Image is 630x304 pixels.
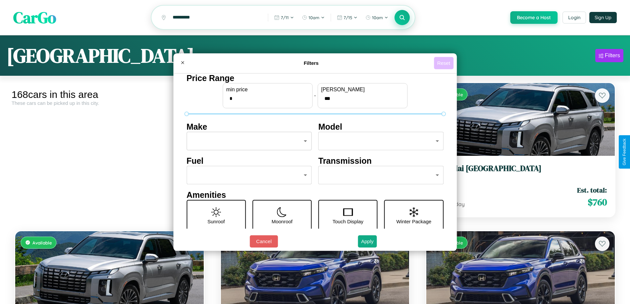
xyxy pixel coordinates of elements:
span: Est. total: [577,185,607,195]
button: Apply [358,235,377,247]
span: Available [32,240,52,245]
button: 10am [362,12,392,23]
h4: Amenities [187,190,443,200]
button: 7/11 [271,12,297,23]
div: 168 cars in this area [12,89,207,100]
div: Filters [605,52,620,59]
span: 7 / 11 [281,15,289,20]
h3: Hyundai [GEOGRAPHIC_DATA] [434,164,607,173]
div: These cars can be picked up in this city. [12,100,207,106]
p: Sunroof [207,217,225,226]
h4: Model [318,122,444,132]
span: 10am [372,15,383,20]
span: 7 / 15 [344,15,352,20]
h1: [GEOGRAPHIC_DATA] [7,42,194,69]
button: Filters [595,49,623,62]
button: Sign Up [589,12,617,23]
label: [PERSON_NAME] [321,87,404,93]
button: 10am [299,12,328,23]
button: Cancel [250,235,278,247]
p: Moonroof [272,217,292,226]
h4: Price Range [187,73,443,83]
span: / day [451,201,465,207]
span: $ 760 [588,195,607,209]
h4: Filters [189,60,434,66]
button: Reset [434,57,453,69]
button: Become a Host [510,11,558,24]
span: 10am [309,15,319,20]
h4: Make [187,122,312,132]
span: CarGo [13,7,56,28]
button: 7/15 [334,12,361,23]
div: Give Feedback [622,139,627,165]
h4: Transmission [318,156,444,166]
label: min price [226,87,309,93]
button: Login [563,12,586,23]
p: Winter Package [397,217,432,226]
p: - [314,91,316,100]
p: Touch Display [332,217,363,226]
a: Hyundai [GEOGRAPHIC_DATA]2023 [434,164,607,180]
h4: Fuel [187,156,312,166]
